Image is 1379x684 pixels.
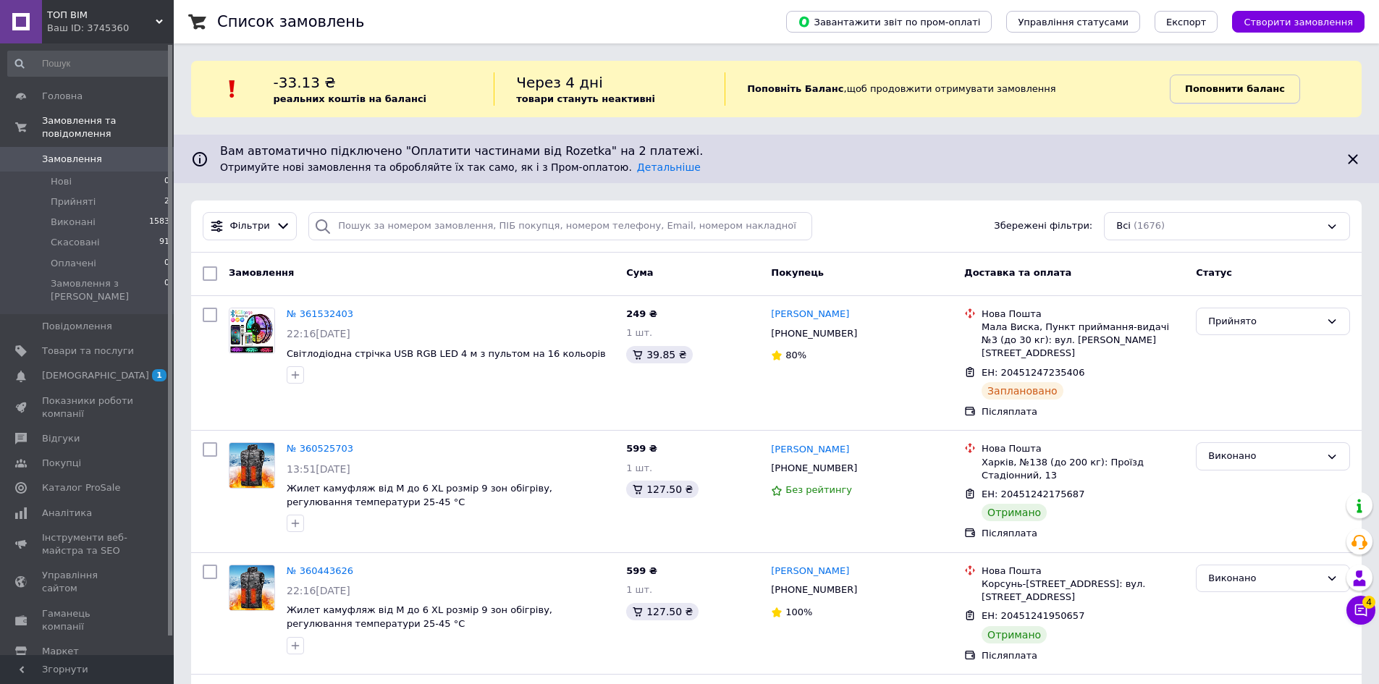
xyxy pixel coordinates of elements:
[164,195,169,208] span: 2
[7,51,171,77] input: Пошук
[516,93,655,104] b: товари стануть неактивні
[1134,220,1165,231] span: (1676)
[287,483,552,507] a: Жилет камуфляж від М до 6 ХL розмір 9 зон обігріву, регулювання температури 25-45 °C
[1208,449,1320,464] div: Виконано
[725,72,1170,106] div: , щоб продовжити отримувати замовлення
[42,507,92,520] span: Аналітика
[1196,267,1232,278] span: Статус
[287,348,606,359] a: Світлодіодна стрічка USB RGB LED 4 м з пультом на 16 кольорів
[637,161,701,173] a: Детальніше
[287,328,350,339] span: 22:16[DATE]
[771,267,824,278] span: Покупець
[1244,17,1353,28] span: Створити замовлення
[982,649,1184,662] div: Післяплата
[51,216,96,229] span: Виконані
[768,580,860,599] div: [PHONE_NUMBER]
[1208,314,1320,329] div: Прийнято
[982,367,1084,378] span: ЕН: 20451247235406
[771,443,849,457] a: [PERSON_NAME]
[1218,16,1365,27] a: Створити замовлення
[798,15,980,28] span: Завантажити звіт по пром-оплаті
[982,626,1047,643] div: Отримано
[42,153,102,166] span: Замовлення
[982,489,1084,499] span: ЕН: 20451242175687
[51,175,72,188] span: Нові
[626,346,692,363] div: 39.85 ₴
[626,463,652,473] span: 1 шт.
[42,481,120,494] span: Каталог ProSale
[220,161,701,173] span: Отримуйте нові замовлення та обробляйте їх так само, як і з Пром-оплатою.
[47,22,174,35] div: Ваш ID: 3745360
[42,369,149,382] span: [DEMOGRAPHIC_DATA]
[1006,11,1140,33] button: Управління статусами
[42,457,81,470] span: Покупці
[1116,219,1131,233] span: Всі
[287,565,353,576] a: № 360443626
[1185,83,1285,94] b: Поповнити баланс
[287,604,552,629] span: Жилет камуфляж від М до 6 ХL розмір 9 зон обігріву, регулювання температури 25-45 °C
[220,143,1333,160] span: Вам автоматично підключено "Оплатити частинами від Rozetka" на 2 платежі.
[786,11,992,33] button: Завантажити звіт по пром-оплаті
[626,603,699,620] div: 127.50 ₴
[51,195,96,208] span: Прийняті
[516,74,603,91] span: Через 4 дні
[164,277,169,303] span: 0
[982,504,1047,521] div: Отримано
[51,236,100,249] span: Скасовані
[768,459,860,478] div: [PHONE_NUMBER]
[1155,11,1218,33] button: Експорт
[42,394,134,421] span: Показники роботи компанії
[229,565,274,610] img: Фото товару
[42,90,83,103] span: Головна
[42,531,134,557] span: Інструменти веб-майстра та SEO
[229,267,294,278] span: Замовлення
[982,610,1084,621] span: ЕН: 20451241950657
[287,463,350,475] span: 13:51[DATE]
[287,443,353,454] a: № 360525703
[785,350,806,360] span: 80%
[47,9,156,22] span: ТОП ВІМ
[626,308,657,319] span: 249 ₴
[626,565,657,576] span: 599 ₴
[274,93,427,104] b: реальних коштів на балансі
[626,584,652,595] span: 1 шт.
[1362,596,1375,609] span: 4
[42,345,134,358] span: Товари та послуги
[164,175,169,188] span: 0
[51,257,96,270] span: Оплачені
[42,432,80,445] span: Відгуки
[994,219,1092,233] span: Збережені фільтри:
[982,527,1184,540] div: Післяплата
[229,308,275,354] a: Фото товару
[1170,75,1300,104] a: Поповнити баланс
[785,607,812,617] span: 100%
[42,607,134,633] span: Гаманець компанії
[152,369,166,381] span: 1
[768,324,860,343] div: [PHONE_NUMBER]
[771,565,849,578] a: [PERSON_NAME]
[982,321,1184,360] div: Мала Виска, Пункт приймання-видачі №3 (до 30 кг): вул. [PERSON_NAME][STREET_ADDRESS]
[982,382,1063,400] div: Заплановано
[229,443,274,488] img: Фото товару
[287,308,353,319] a: № 361532403
[747,83,843,94] b: Поповніть Баланс
[42,114,174,140] span: Замовлення та повідомлення
[626,443,657,454] span: 599 ₴
[42,320,112,333] span: Повідомлення
[982,442,1184,455] div: Нова Пошта
[982,578,1184,604] div: Корсунь-[STREET_ADDRESS]: вул. [STREET_ADDRESS]
[1208,571,1320,586] div: Виконано
[1018,17,1129,28] span: Управління статусами
[230,219,270,233] span: Фільтри
[1232,11,1365,33] button: Створити замовлення
[964,267,1071,278] span: Доставка та оплата
[149,216,169,229] span: 1583
[42,569,134,595] span: Управління сайтом
[982,456,1184,482] div: Харків, №138 (до 200 кг): Проїзд Стадіонний, 13
[626,267,653,278] span: Cума
[308,212,812,240] input: Пошук за номером замовлення, ПІБ покупця, номером телефону, Email, номером накладної
[771,308,849,321] a: [PERSON_NAME]
[1346,596,1375,625] button: Чат з покупцем4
